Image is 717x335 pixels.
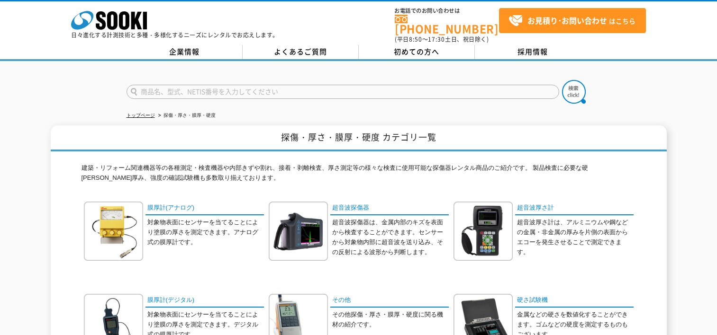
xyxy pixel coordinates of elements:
[499,8,646,33] a: お見積り･お問い合わせはこちら
[394,46,439,57] span: 初めての方へ
[515,202,634,215] a: 超音波厚さ計
[454,202,513,261] img: 超音波厚さ計
[395,35,489,44] span: (平日 ～ 土日、祝日除く)
[475,45,591,59] a: 採用情報
[51,125,667,151] h1: 探傷・厚さ・膜厚・硬度 カテゴリ一覧
[562,80,586,104] img: btn_search.png
[359,45,475,59] a: 初めての方へ
[269,202,328,261] img: 超音波探傷器
[127,85,559,99] input: 商品名、型式、NETIS番号を入力してください
[82,163,636,188] p: 建築・リフォーム関連機器等の各種測定・検査機器や内部きずや割れ、接着・剥離検査、厚さ測定等の様々な検査に使用可能な探傷器レンタル商品のご紹介です。 製品検査に必要な硬[PERSON_NAME]厚...
[409,35,422,44] span: 8:50
[330,202,449,215] a: 超音波探傷器
[127,45,243,59] a: 企業情報
[330,294,449,308] a: その他
[332,310,449,330] p: その他探傷・厚さ・膜厚・硬度に関る機材の紹介です。
[508,14,635,28] span: はこちら
[395,15,499,34] a: [PHONE_NUMBER]
[332,218,449,257] p: 超音波探傷器は、金属内部のキズを表面から検査することができます。センサーから対象物内部に超音波を送り込み、その反射による波形から判断します。
[156,111,216,121] li: 探傷・厚さ・膜厚・硬度
[243,45,359,59] a: よくあるご質問
[145,202,264,215] a: 膜厚計(アナログ)
[147,218,264,247] p: 対象物表面にセンサーを当てることにより塗膜の厚さを測定できます。アナログ式の膜厚計です。
[84,202,143,261] img: 膜厚計(アナログ)
[71,32,279,38] p: 日々進化する計測技術と多種・多様化するニーズにレンタルでお応えします。
[127,113,155,118] a: トップページ
[395,8,499,14] span: お電話でのお問い合わせは
[527,15,607,26] strong: お見積り･お問い合わせ
[428,35,445,44] span: 17:30
[145,294,264,308] a: 膜厚計(デジタル)
[517,218,634,257] p: 超音波厚さ計は、アルミニウムや鋼などの金属・非金属の厚みを片側の表面からエコーを発生させることで測定できます。
[515,294,634,308] a: 硬さ試験機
